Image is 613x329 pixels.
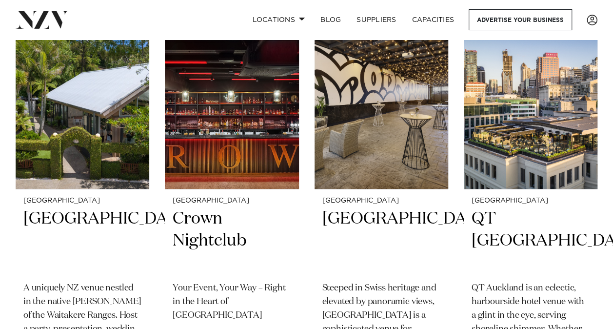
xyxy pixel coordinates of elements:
[472,208,590,274] h2: QT [GEOGRAPHIC_DATA]
[322,197,440,205] small: [GEOGRAPHIC_DATA]
[173,197,291,205] small: [GEOGRAPHIC_DATA]
[173,208,291,274] h2: Crown Nightclub
[16,11,69,28] img: nzv-logo.png
[404,9,462,30] a: Capacities
[173,282,291,323] p: Your Event, Your Way – Right in the Heart of [GEOGRAPHIC_DATA]
[23,197,141,205] small: [GEOGRAPHIC_DATA]
[469,9,572,30] a: Advertise your business
[322,208,440,274] h2: [GEOGRAPHIC_DATA]
[23,208,141,274] h2: [GEOGRAPHIC_DATA]
[313,9,349,30] a: BLOG
[472,197,590,205] small: [GEOGRAPHIC_DATA]
[244,9,313,30] a: Locations
[349,9,404,30] a: SUPPLIERS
